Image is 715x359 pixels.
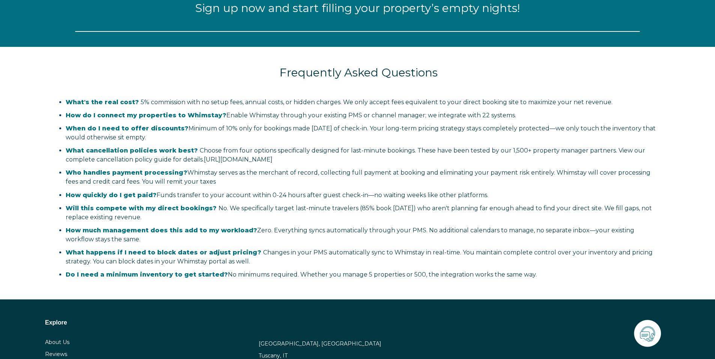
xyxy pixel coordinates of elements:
[66,112,226,119] strong: How do I connect my properties to Whimstay?
[66,205,217,212] span: Will this compete with my direct bookings?
[188,125,238,132] span: Minimum of 10%
[66,191,488,199] span: Funds transfer to your account within 0-24 hours after guest check-in—no waiting weeks like other...
[66,169,650,185] span: Whimstay serves as the merchant of record, collecting full payment at booking and eliminating you...
[66,227,257,234] strong: How much management does this add to my workload?
[66,205,652,221] span: No. We specifically target last-minute travelers (85% book [DATE]) who aren't planning far enough...
[66,99,613,106] span: 5% commission with no setup fees, annual costs, or hidden charges. We only accept fees equivalent...
[66,271,228,278] strong: Do I need a minimum inventory to get started?
[66,147,645,163] span: Choose from four options specifically designed for last-minute bookings. These have been tested b...
[259,340,381,347] a: [GEOGRAPHIC_DATA], [GEOGRAPHIC_DATA]
[66,125,188,132] strong: When do I need to offer discounts?
[66,249,261,256] span: What happens if I need to block dates or adjust pricing?
[195,1,520,15] span: Sign up now and start filling your property’s empty nights!
[45,351,67,358] a: Reviews
[66,169,187,176] strong: Who handles payment processing?
[66,147,198,154] span: What cancellation policies work best?
[66,271,537,278] span: No minimums required. Whether you manage 5 properties or 500, the integration works the same way.
[66,249,653,265] span: Changes in your PMS automatically sync to Whimstay in real-time. You maintain complete control ov...
[45,339,69,346] a: About Us
[45,319,67,326] span: Explore
[632,318,662,348] img: icons-21
[66,125,656,141] span: only for bookings made [DATE] of check-in. Your long-term pricing strategy stays completely prote...
[66,227,634,243] span: Zero. Everything syncs automatically through your PMS. No additional calendars to manage, no sepa...
[204,156,272,163] a: Vínculo https://salespage.whimstay.com/cancellation-policy-options
[259,352,288,359] a: Tuscany, IT
[66,99,139,106] span: What's the real cost?
[66,112,516,119] span: Enable Whimstay through your existing PMS or channel manager; we integrate with 22 systems.
[280,66,438,79] span: Frequently Asked Questions
[66,191,157,199] strong: How quickly do I get paid?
